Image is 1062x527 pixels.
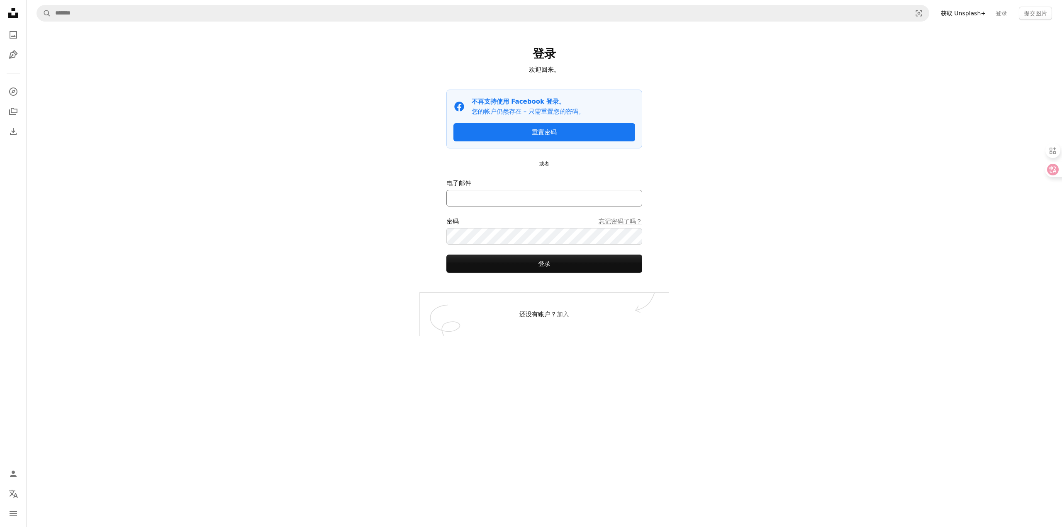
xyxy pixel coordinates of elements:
a: 加入 [557,311,569,318]
font: 重置密码 [532,129,557,136]
button: 登录 [446,255,642,273]
a: 插图 [5,46,22,63]
font: 或者 [539,161,549,167]
a: 获取 Unsplash+ [936,7,991,20]
a: 照片 [5,27,22,43]
font: 欢迎回来。 [529,66,560,73]
font: 不再支持使用 Facebook 登录。 [472,98,565,105]
button: 提交图片 [1019,7,1052,20]
font: 登录 [996,10,1007,17]
button: 语言 [5,486,22,502]
a: 忘记密码了吗？ [599,216,642,226]
font: 提交图片 [1024,10,1047,17]
input: 电子邮件 [446,190,642,206]
font: 忘记密码了吗？ [599,218,642,225]
form: 在全站范围内查找视觉效果 [37,5,929,22]
a: 下载历史记录 [5,123,22,140]
a: 探索 [5,83,22,100]
font: 您的帐户仍然存在 – 只需重置您的密码。 [472,108,585,115]
font: 电子邮件 [446,180,471,187]
font: 获取 Unsplash+ [941,10,986,17]
font: 登录 [538,260,550,267]
a: 登录 / 注册 [5,466,22,482]
a: 登录 [991,7,1012,20]
a: 收藏 [5,103,22,120]
input: 密码忘记密码了吗？ [446,228,642,245]
font: 密码 [446,218,459,225]
button: 菜单 [5,505,22,522]
button: 搜索 Unsplash [37,5,51,21]
font: 登录 [533,47,556,61]
button: 视觉搜索 [909,5,929,21]
font: 还没有账户？ [519,311,557,318]
a: 首页 — Unsplash [5,5,22,23]
a: 重置密码 [453,123,635,141]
